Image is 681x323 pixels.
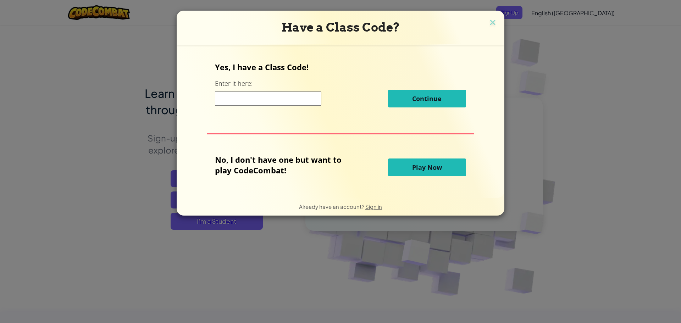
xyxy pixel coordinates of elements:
span: Already have an account? [299,203,365,210]
img: close icon [488,18,497,28]
a: Sign in [365,203,382,210]
button: Play Now [388,158,466,176]
label: Enter it here: [215,79,253,88]
p: No, I don't have one but want to play CodeCombat! [215,154,352,176]
span: Continue [412,94,442,103]
button: Continue [388,90,466,107]
p: Yes, I have a Class Code! [215,62,466,72]
span: Have a Class Code? [282,20,400,34]
span: Play Now [412,163,442,172]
